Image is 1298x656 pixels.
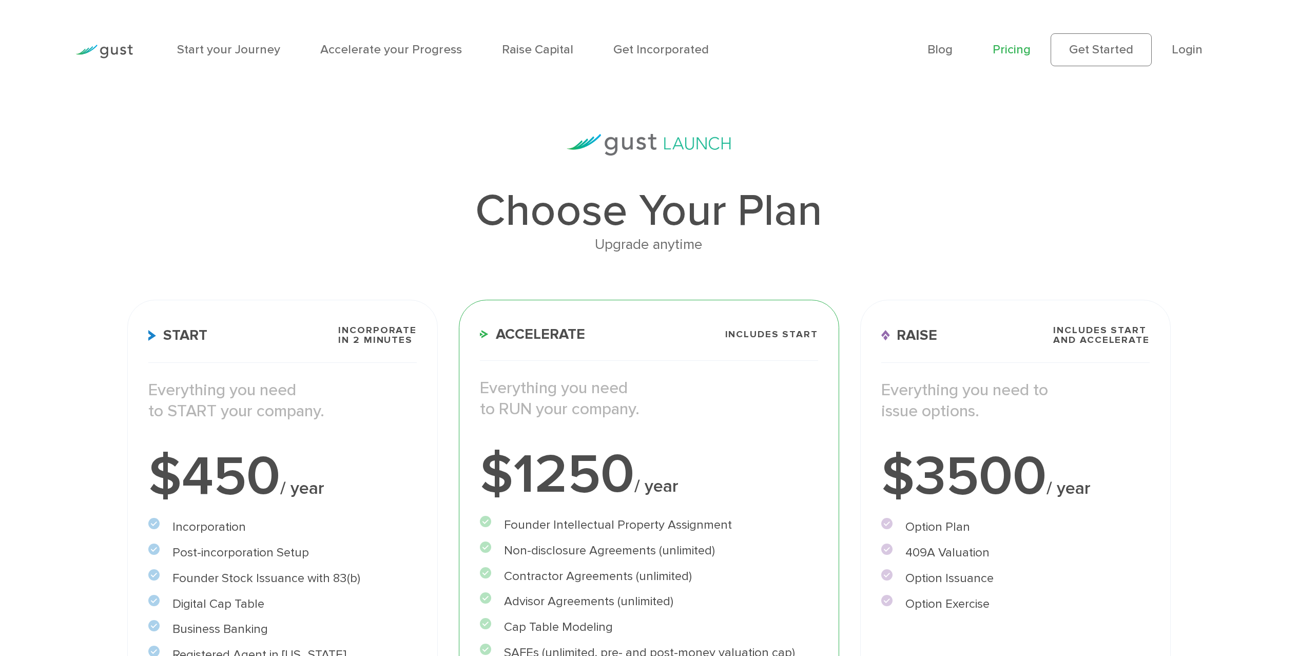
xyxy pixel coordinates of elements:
div: $3500 [881,449,1150,505]
img: Accelerate Icon [480,330,489,338]
li: Option Plan [881,518,1150,536]
div: Upgrade anytime [127,233,1171,256]
span: / year [280,478,324,498]
a: Raise Capital [502,42,573,57]
li: Business Banking [148,620,417,639]
li: Option Exercise [881,595,1150,613]
span: Includes START and ACCELERATE [1053,325,1149,345]
li: Digital Cap Table [148,595,417,613]
li: 409A Valuation [881,544,1150,562]
li: Advisor Agreements (unlimited) [480,592,818,611]
img: gust-launch-logos.svg [567,134,731,156]
span: / year [634,476,679,496]
img: Raise Icon [881,330,890,341]
li: Post-incorporation Setup [148,544,417,562]
p: Everything you need to RUN your company. [480,378,818,419]
span: / year [1047,478,1091,498]
a: Accelerate your Progress [320,42,462,57]
li: Non-disclosure Agreements (unlimited) [480,542,818,560]
span: Includes START [725,330,818,339]
a: Blog [927,42,953,57]
span: Accelerate [480,327,585,341]
a: Get Started [1051,33,1152,66]
p: Everything you need to issue options. [881,380,1150,421]
span: Incorporate in 2 Minutes [338,325,417,345]
li: Founder Intellectual Property Assignment [480,516,818,534]
span: Start [148,328,207,342]
img: Gust Logo [75,45,133,59]
li: Option Issuance [881,569,1150,588]
a: Pricing [993,42,1031,57]
li: Cap Table Modeling [480,618,818,636]
a: Start your Journey [177,42,280,57]
h1: Choose Your Plan [127,189,1171,233]
div: $1250 [480,447,818,503]
a: Login [1172,42,1203,57]
img: Start Icon X2 [148,330,156,341]
p: Everything you need to START your company. [148,380,417,421]
span: Raise [881,328,937,342]
li: Contractor Agreements (unlimited) [480,567,818,586]
li: Founder Stock Issuance with 83(b) [148,569,417,588]
li: Incorporation [148,518,417,536]
div: $450 [148,449,417,505]
a: Get Incorporated [613,42,709,57]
